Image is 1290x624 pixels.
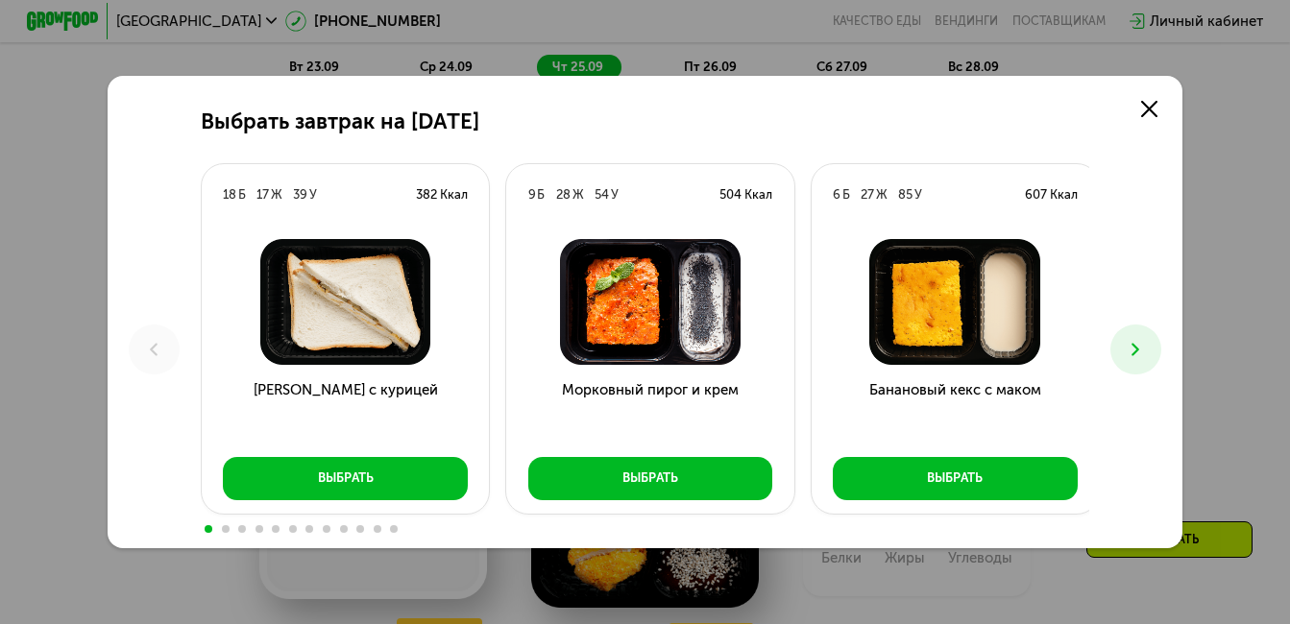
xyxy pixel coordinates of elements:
div: 6 [833,186,840,204]
h3: Морковный пирог и крем [506,379,793,444]
div: Ж [876,186,888,204]
img: Банановый кекс с маком [825,239,1083,365]
div: Б [842,186,850,204]
div: 54 [595,186,609,204]
div: Б [537,186,545,204]
div: Выбрать [622,469,678,488]
div: 18 [223,186,236,204]
button: Выбрать [223,457,468,500]
div: 382 Ккал [416,186,468,204]
div: У [914,186,922,204]
img: Морковный пирог и крем [521,239,779,365]
div: Ж [572,186,584,204]
button: Выбрать [833,457,1078,500]
div: У [309,186,317,204]
div: Ж [271,186,282,204]
h2: Выбрать завтрак на [DATE] [201,109,479,134]
button: Выбрать [528,457,773,500]
div: 504 Ккал [719,186,772,204]
div: Выбрать [927,469,983,488]
div: 17 [256,186,269,204]
div: 39 [293,186,307,204]
h3: Банановый кекс с маком [812,379,1099,444]
div: 607 Ккал [1025,186,1078,204]
div: Выбрать [318,469,374,488]
div: 9 [528,186,536,204]
h3: [PERSON_NAME] с курицей [202,379,489,444]
div: 28 [556,186,571,204]
div: 85 [898,186,913,204]
div: 27 [861,186,874,204]
div: Б [238,186,246,204]
div: У [611,186,619,204]
img: Сэндвич с курицей [216,239,475,365]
